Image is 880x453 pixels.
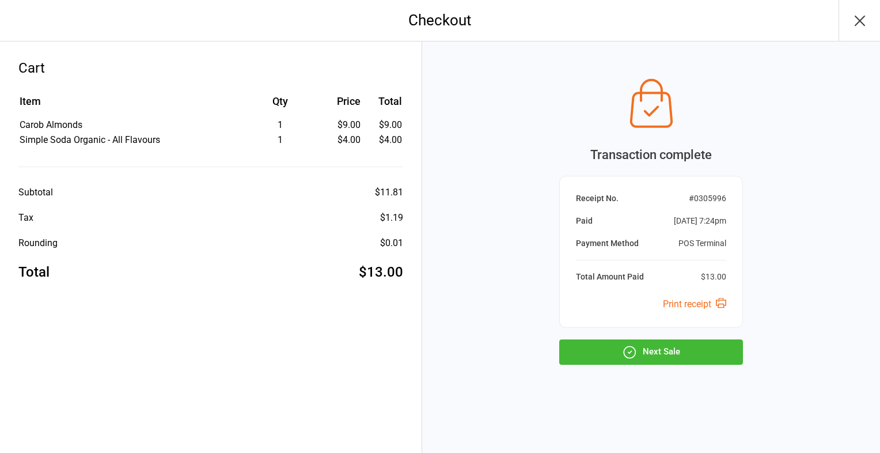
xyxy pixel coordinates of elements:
[380,211,403,225] div: $1.19
[678,237,726,250] div: POS Terminal
[18,58,403,78] div: Cart
[240,118,321,132] div: 1
[375,186,403,199] div: $11.81
[365,118,402,132] td: $9.00
[240,133,321,147] div: 1
[689,192,726,205] div: # 0305996
[359,262,403,282] div: $13.00
[322,93,361,109] div: Price
[18,262,50,282] div: Total
[701,271,726,283] div: $13.00
[322,133,361,147] div: $4.00
[20,119,82,130] span: Carob Almonds
[559,339,743,365] button: Next Sale
[559,145,743,164] div: Transaction complete
[365,93,402,117] th: Total
[674,215,726,227] div: [DATE] 7:24pm
[576,271,644,283] div: Total Amount Paid
[20,134,160,145] span: Simple Soda Organic - All Flavours
[240,93,321,117] th: Qty
[18,186,53,199] div: Subtotal
[576,237,639,250] div: Payment Method
[663,299,726,309] a: Print receipt
[576,215,593,227] div: Paid
[380,236,403,250] div: $0.01
[18,211,33,225] div: Tax
[20,93,239,117] th: Item
[365,133,402,147] td: $4.00
[576,192,619,205] div: Receipt No.
[322,118,361,132] div: $9.00
[18,236,58,250] div: Rounding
